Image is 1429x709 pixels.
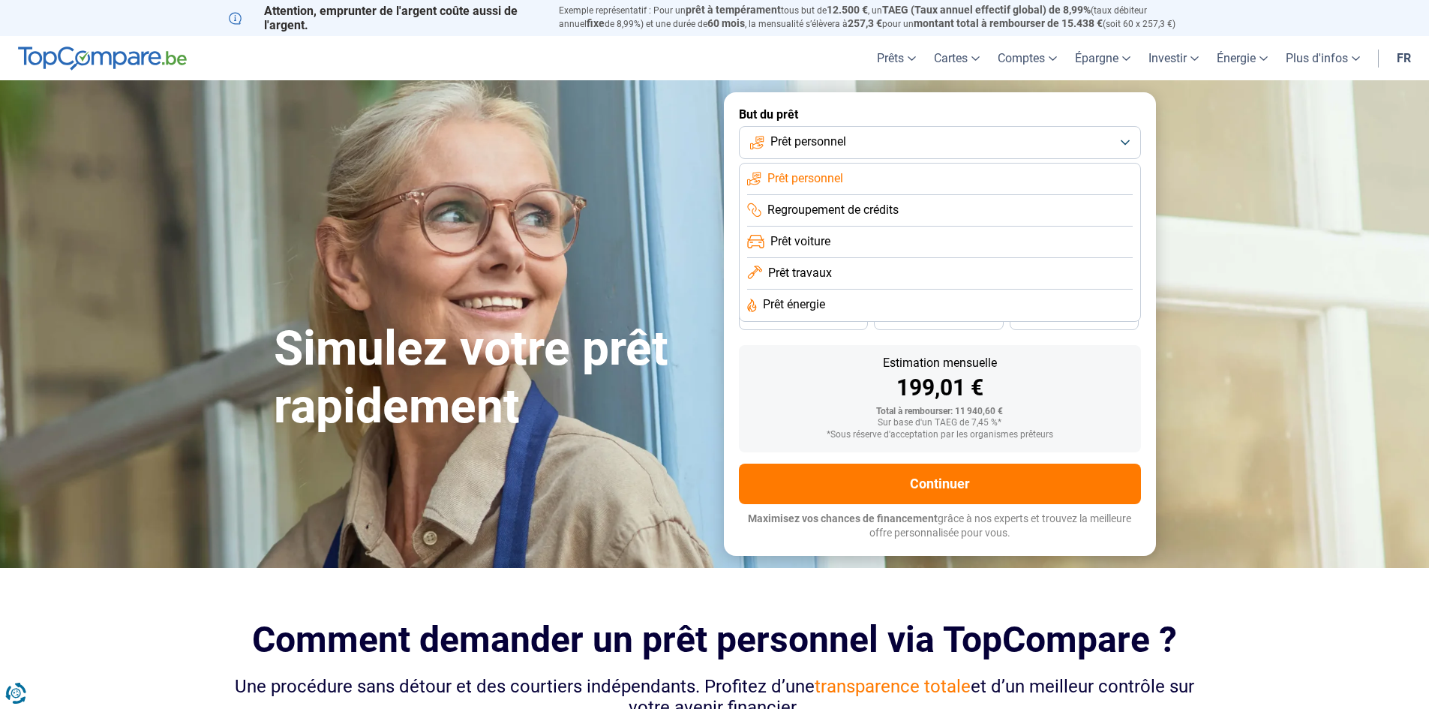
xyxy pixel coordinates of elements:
[751,418,1129,428] div: Sur base d'un TAEG de 7,45 %*
[274,320,706,436] h1: Simulez votre prêt rapidement
[787,314,820,323] span: 36 mois
[751,377,1129,399] div: 199,01 €
[1139,36,1208,80] a: Investir
[587,17,605,29] span: fixe
[751,430,1129,440] div: *Sous réserve d'acceptation par les organismes prêteurs
[770,233,830,250] span: Prêt voiture
[686,4,781,16] span: prêt à tempérament
[1277,36,1369,80] a: Plus d'infos
[868,36,925,80] a: Prêts
[1058,314,1091,323] span: 24 mois
[848,17,882,29] span: 257,3 €
[751,357,1129,369] div: Estimation mensuelle
[748,512,938,524] span: Maximisez vos chances de financement
[229,619,1201,660] h2: Comment demander un prêt personnel via TopCompare ?
[739,512,1141,541] p: grâce à nos experts et trouvez la meilleure offre personnalisée pour vous.
[707,17,745,29] span: 60 mois
[767,202,899,218] span: Regroupement de crédits
[1388,36,1420,80] a: fr
[770,134,846,150] span: Prêt personnel
[1208,36,1277,80] a: Énergie
[739,126,1141,159] button: Prêt personnel
[229,4,541,32] p: Attention, emprunter de l'argent coûte aussi de l'argent.
[922,314,955,323] span: 30 mois
[827,4,868,16] span: 12.500 €
[763,296,825,313] span: Prêt énergie
[739,464,1141,504] button: Continuer
[815,676,971,697] span: transparence totale
[18,47,187,71] img: TopCompare
[559,4,1201,31] p: Exemple représentatif : Pour un tous but de , un (taux débiteur annuel de 8,99%) et une durée de ...
[882,4,1091,16] span: TAEG (Taux annuel effectif global) de 8,99%
[751,407,1129,417] div: Total à rembourser: 11 940,60 €
[739,107,1141,122] label: But du prêt
[1066,36,1139,80] a: Épargne
[925,36,989,80] a: Cartes
[914,17,1103,29] span: montant total à rembourser de 15.438 €
[767,170,843,187] span: Prêt personnel
[989,36,1066,80] a: Comptes
[768,265,832,281] span: Prêt travaux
